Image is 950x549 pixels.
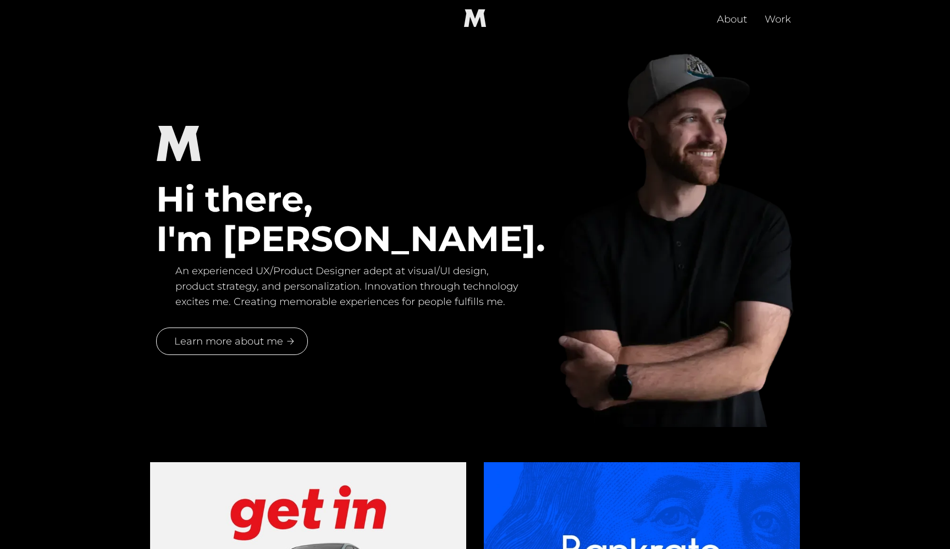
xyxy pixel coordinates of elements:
[557,53,794,427] img: Mike Dempsey Lead Product Designer
[288,338,294,345] img: Arrow pointing right.
[156,328,308,355] a: Learn more about me
[457,1,493,36] a: home
[756,1,800,36] a: Work
[156,125,201,162] img: "M" logo
[156,179,545,258] h1: Hi there, I'm [PERSON_NAME].
[170,334,288,349] div: Learn more about me
[457,9,493,27] img: "M" logo
[175,263,527,319] p: An experienced UX/Product Designer adept at visual/UI design, product strategy, and personalizati...
[708,1,756,36] a: About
